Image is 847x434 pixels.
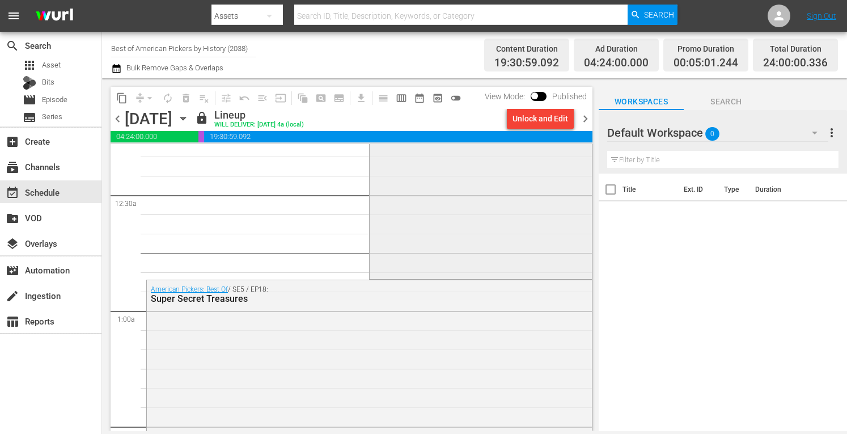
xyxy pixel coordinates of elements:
span: Revert to Primary Episode [235,89,253,107]
span: Download as CSV [348,87,370,109]
span: Create Search Block [312,89,330,107]
span: Bulk Remove Gaps & Overlaps [125,64,223,72]
span: View Backup [429,89,447,107]
span: Reports [6,315,19,328]
span: Toggle to switch from Published to Draft view. [531,92,539,100]
img: ans4CAIJ8jUAAAAAAAAAAAAAAAAAAAAAAAAgQb4GAAAAAAAAAAAAAAAAAAAAAAAAJMjXAAAAAAAAAAAAAAAAAAAAAAAAgAT5G... [27,3,82,30]
span: Overlays [6,237,19,251]
span: Create Series Block [330,89,348,107]
div: [DATE] [125,109,172,128]
span: more_vert [825,126,838,140]
span: Clear Lineup [195,89,213,107]
span: Asset [23,58,36,72]
span: lock [195,111,209,125]
a: American Pickers: Best Of [151,285,228,293]
span: View Mode: [479,92,531,101]
span: preview_outlined [432,92,443,104]
span: 00:05:01.244 [198,131,204,142]
span: Loop Content [159,89,177,107]
div: / SE5 / EP18: [151,285,528,304]
span: Fill episodes with ad slates [253,89,272,107]
span: Series [42,111,62,123]
span: Copy Lineup [113,89,131,107]
div: Content Duration [494,41,559,57]
span: 19:30:59.092 [494,57,559,70]
th: Type [717,174,748,205]
span: 04:24:00.000 [584,57,649,70]
button: Unlock and Edit [507,108,574,129]
a: Sign Out [807,11,836,20]
div: Bits [23,76,36,90]
span: Remove Gaps & Overlaps [131,89,159,107]
span: date_range_outlined [414,92,425,104]
span: Published [547,92,592,101]
div: Total Duration [763,41,828,57]
div: Default Workspace [607,117,828,149]
span: Episode [23,93,36,107]
th: Ext. ID [677,174,717,205]
span: Series [23,111,36,124]
span: Day Calendar View [370,87,392,109]
span: Asset [42,60,61,71]
span: Week Calendar View [392,89,410,107]
span: calendar_view_week_outlined [396,92,407,104]
span: toggle_off [450,92,461,104]
span: chevron_left [111,112,125,126]
span: 24:00:00.336 [763,57,828,70]
span: Channels [6,161,19,174]
span: chevron_right [578,112,592,126]
th: Duration [748,174,816,205]
span: 04:24:00.000 [111,131,198,142]
span: Schedule [6,186,19,200]
span: 19:30:59.092 [204,131,592,142]
div: Super Secret Treasures [151,293,528,304]
th: Title [622,174,677,205]
span: content_copy [116,92,128,104]
span: 00:05:01.244 [674,57,738,70]
span: Update Metadata from Key Asset [272,89,290,107]
span: Create [6,135,19,149]
button: Search [628,5,677,25]
span: Ingestion [6,289,19,303]
span: VOD [6,212,19,225]
span: Refresh All Search Blocks [290,87,312,109]
span: Bits [42,77,54,88]
span: menu [7,9,20,23]
span: Episode [42,94,67,106]
div: Lineup [214,109,304,121]
span: Workspaces [599,95,684,109]
div: Unlock and Edit [513,108,568,129]
span: Search [6,39,19,53]
button: more_vert [825,119,838,146]
span: Automation [6,264,19,277]
span: Select an event to delete [177,89,195,107]
div: WILL DELIVER: [DATE] 4a (local) [214,121,304,129]
span: Search [644,5,674,25]
span: 24 hours Lineup View is OFF [447,89,465,107]
div: Ad Duration [584,41,649,57]
span: Month Calendar View [410,89,429,107]
div: Promo Duration [674,41,738,57]
span: 0 [705,122,719,146]
span: Search [684,95,769,109]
